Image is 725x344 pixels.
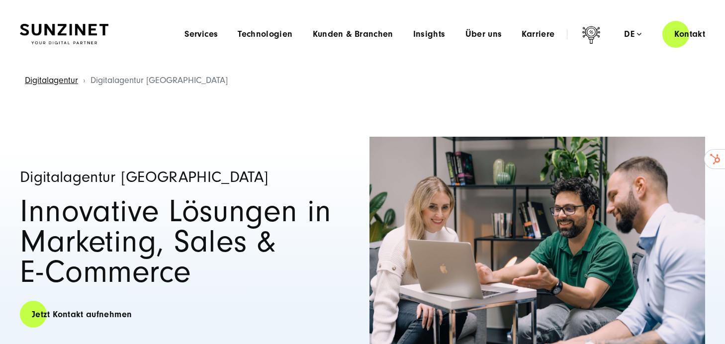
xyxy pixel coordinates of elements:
[184,29,218,39] a: Services
[91,75,228,86] span: Digitalagentur [GEOGRAPHIC_DATA]
[20,168,356,186] h3: Digitalagentur [GEOGRAPHIC_DATA]
[20,300,144,329] a: Jetzt Kontakt aufnehmen
[20,24,108,45] img: SUNZINET Full Service Digital Agentur
[238,29,292,39] a: Technologien
[20,196,356,287] h1: Innovative Lösungen in Marketing, Sales & E-Commerce
[413,29,446,39] a: Insights
[624,29,641,39] div: de
[465,29,502,39] a: Über uns
[522,29,554,39] a: Karriere
[313,29,393,39] a: Kunden & Branchen
[662,20,717,48] a: Kontakt
[25,75,78,86] a: Digitalagentur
